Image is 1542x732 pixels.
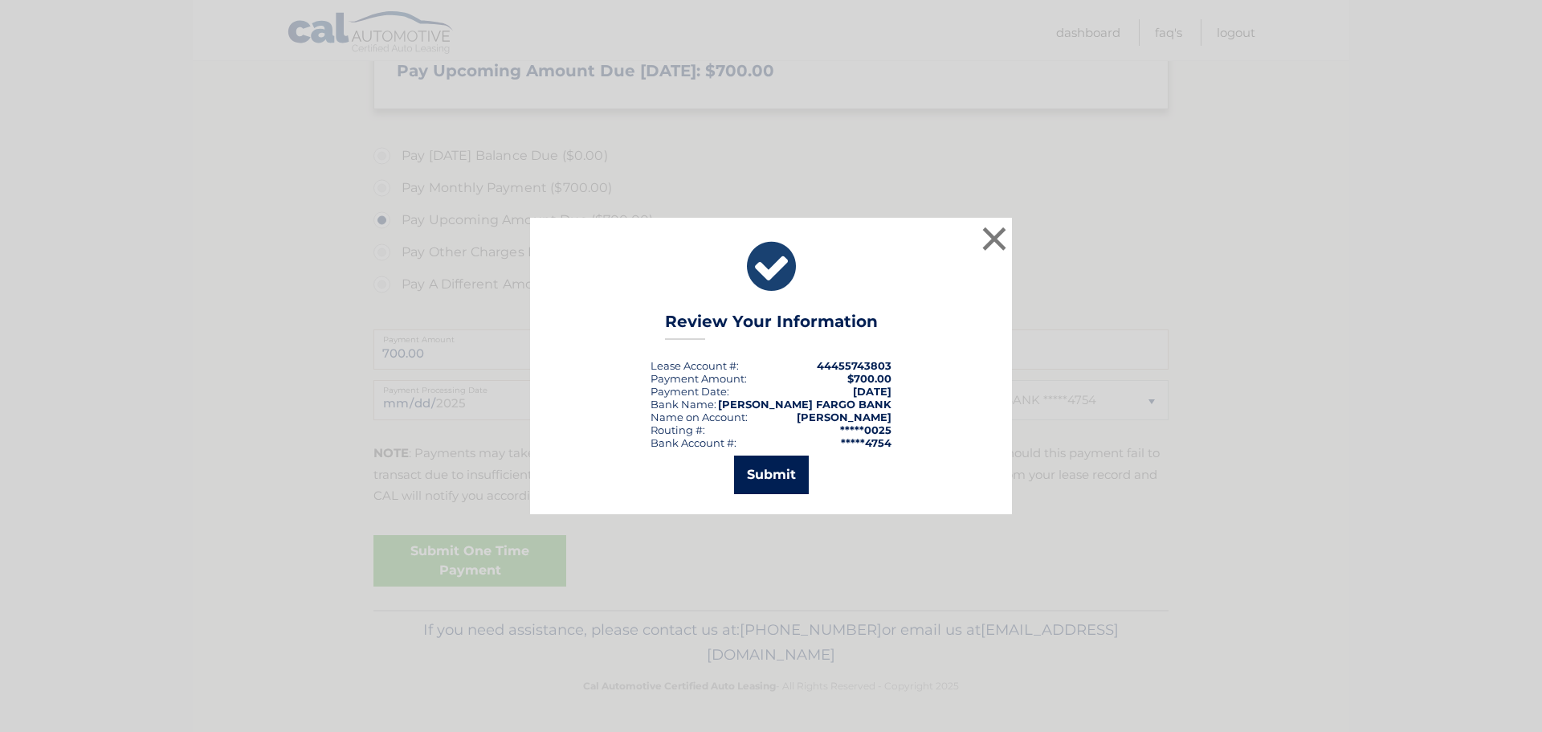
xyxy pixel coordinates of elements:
span: Payment Date [651,385,727,398]
span: $700.00 [847,372,891,385]
div: Lease Account #: [651,359,739,372]
div: Name on Account: [651,411,748,423]
div: Bank Name: [651,398,716,411]
div: Routing #: [651,423,705,436]
div: : [651,385,729,398]
button: Submit [734,456,809,494]
strong: [PERSON_NAME] FARGO BANK [718,398,891,411]
span: [DATE] [853,385,891,398]
strong: [PERSON_NAME] [797,411,891,423]
strong: 44455743803 [817,359,891,372]
h3: Review Your Information [665,312,878,340]
div: Bank Account #: [651,436,736,449]
div: Payment Amount: [651,372,747,385]
button: × [978,223,1010,255]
